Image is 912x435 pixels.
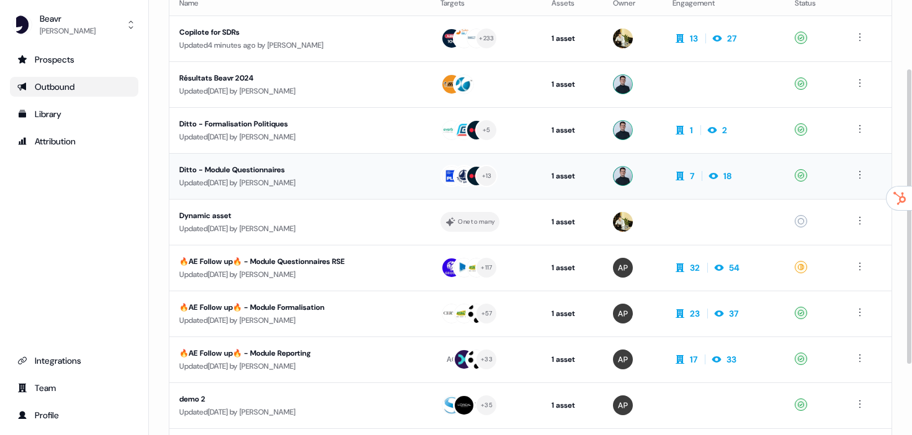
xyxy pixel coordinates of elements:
div: Copilote for SDRs [179,26,408,38]
a: Go to profile [10,405,138,425]
div: Ditto - Formalisation Politiques [179,118,408,130]
div: 17 [690,353,697,366]
div: 🔥AE Follow up🔥 - Module Formalisation [179,301,408,314]
div: Updated 4 minutes ago by [PERSON_NAME] [179,39,421,51]
div: Profile [17,409,131,421]
a: Go to integrations [10,351,138,371]
div: 1 asset [552,170,593,182]
div: 37 [729,307,738,320]
img: Armand [613,212,633,232]
div: 1 asset [552,307,593,320]
div: AC [447,353,457,366]
div: TI [474,399,479,411]
div: Integrations [17,354,131,367]
div: 🔥AE Follow up🔥 - Module Reporting [179,347,408,359]
div: + 117 [481,262,492,273]
a: Go to attribution [10,131,138,151]
div: [PERSON_NAME] [40,25,96,37]
div: + 57 [481,308,493,319]
div: Updated [DATE] by [PERSON_NAME] [179,360,421,372]
div: Updated [DATE] by [PERSON_NAME] [179,268,421,281]
div: 54 [729,261,740,274]
a: Go to prospects [10,50,138,69]
a: Go to outbound experience [10,77,138,97]
div: 1 asset [552,78,593,90]
div: 7 [690,170,694,182]
div: 1 [690,124,693,136]
div: Ditto - Module Questionnaires [179,164,408,176]
div: One to many [458,216,494,227]
img: Ugo [613,120,633,140]
div: Updated [DATE] by [PERSON_NAME] [179,406,421,418]
div: Updated [DATE] by [PERSON_NAME] [179,222,421,235]
div: 18 [723,170,731,182]
img: Alexis [613,304,633,323]
div: Updated [DATE] by [PERSON_NAME] [179,85,421,97]
div: Updated [DATE] by [PERSON_NAME] [179,131,421,143]
a: Go to team [10,378,138,398]
div: demo 2 [179,393,408,405]
div: Prospects [17,53,131,66]
div: 2 [722,124,727,136]
div: + 233 [479,33,494,44]
a: Go to templates [10,104,138,124]
div: Beavr [40,12,96,25]
div: 27 [727,32,736,45]
div: 1 asset [552,216,593,228]
div: Attribution [17,135,131,147]
img: Alexis [613,258,633,278]
div: + 5 [483,125,491,136]
div: Outbound [17,81,131,93]
div: 1 asset [552,261,593,274]
div: Library [17,108,131,120]
div: Updated [DATE] by [PERSON_NAME] [179,314,421,327]
div: Updated [DATE] by [PERSON_NAME] [179,177,421,189]
div: 33 [726,353,736,366]
button: Beavr[PERSON_NAME] [10,10,138,40]
div: 23 [690,307,700,320]
div: 1 asset [552,399,593,411]
div: 🔥AE Follow up🔥 - Module Questionnaires RSE [179,255,408,268]
img: Armand [613,29,633,48]
div: 32 [690,261,700,274]
div: + 35 [481,400,493,411]
div: Résultats Beavr 2024 [179,72,408,84]
div: 1 asset [552,353,593,366]
div: 1 asset [552,124,593,136]
img: Alexis [613,349,633,369]
img: Ugo [613,74,633,94]
img: Ugo [613,166,633,186]
div: Team [17,382,131,394]
div: + 13 [482,170,492,182]
div: + 33 [481,354,493,365]
img: Alexis [613,395,633,415]
div: 1 asset [552,32,593,45]
div: Dynamic asset [179,209,408,222]
div: 13 [690,32,698,45]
